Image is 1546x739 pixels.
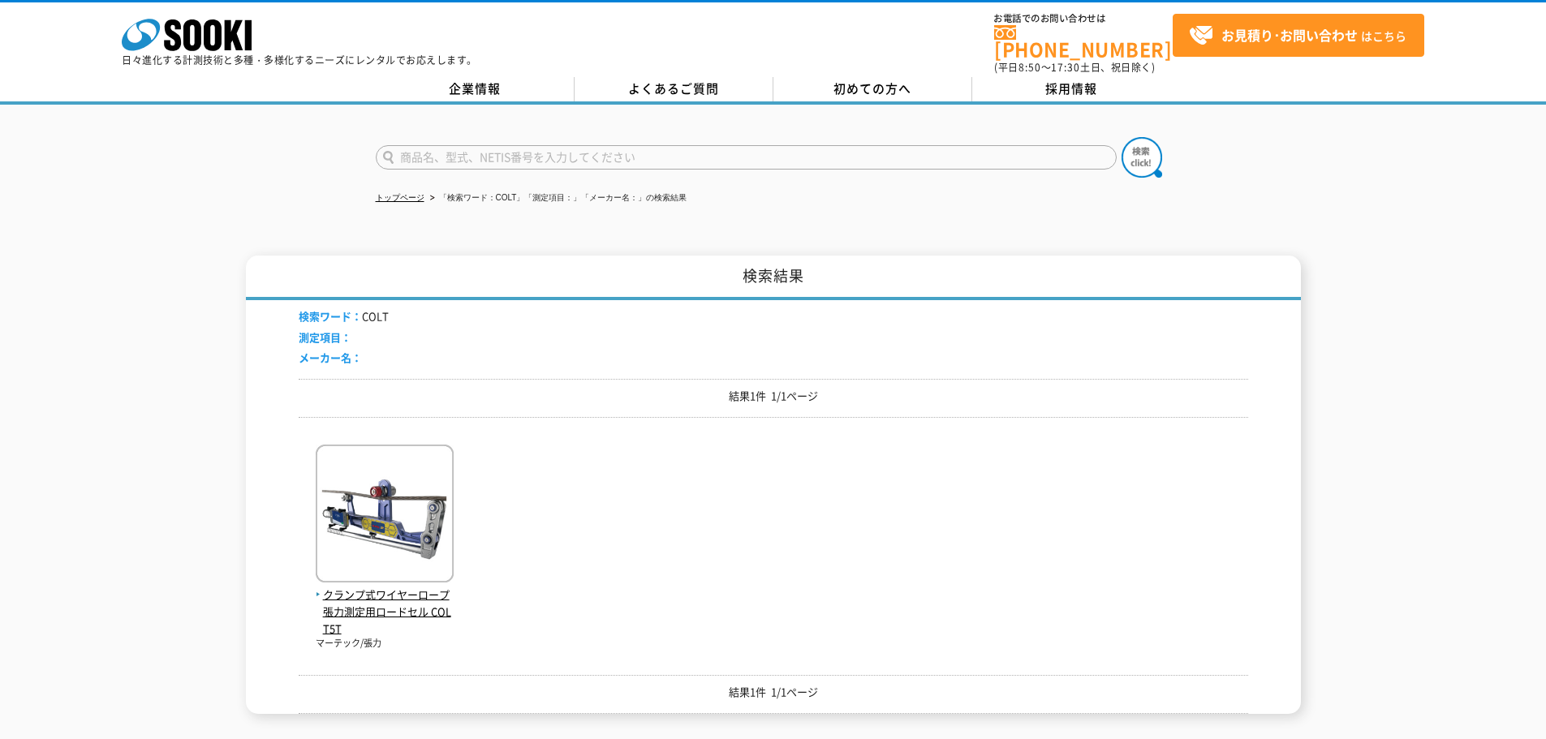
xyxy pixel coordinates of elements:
a: 企業情報 [376,77,575,101]
a: [PHONE_NUMBER] [994,25,1173,58]
span: (平日 ～ 土日、祝日除く) [994,60,1155,75]
span: 8:50 [1018,60,1041,75]
input: 商品名、型式、NETIS番号を入力してください [376,145,1117,170]
span: 検索ワード： [299,308,362,324]
img: btn_search.png [1122,137,1162,178]
p: 日々進化する計測技術と多種・多様化するニーズにレンタルでお応えします。 [122,55,477,65]
li: 「検索ワード：COLT」「測定項目：」「メーカー名：」の検索結果 [427,190,687,207]
span: お電話でのお問い合わせは [994,14,1173,24]
a: お見積り･お問い合わせはこちら [1173,14,1424,57]
img: COLT5T [316,445,454,586]
span: クランプ式ワイヤーロープ張力測定用ロードセル COLT5T [316,586,454,637]
h1: 検索結果 [246,256,1301,300]
span: メーカー名： [299,350,362,365]
p: 結果1件 1/1ページ [299,388,1248,405]
a: トップページ [376,193,424,202]
a: クランプ式ワイヤーロープ張力測定用ロードセル COLT5T [316,569,454,637]
a: 初めての方へ [773,77,972,101]
span: 測定項目： [299,329,351,345]
span: 17:30 [1051,60,1080,75]
span: はこちら [1189,24,1406,48]
span: 初めての方へ [833,79,911,97]
p: 結果1件 1/1ページ [299,684,1248,701]
a: 採用情報 [972,77,1171,101]
a: よくあるご質問 [575,77,773,101]
p: マーテック/張力 [316,637,454,651]
strong: お見積り･お問い合わせ [1221,25,1358,45]
li: COLT [299,308,389,325]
